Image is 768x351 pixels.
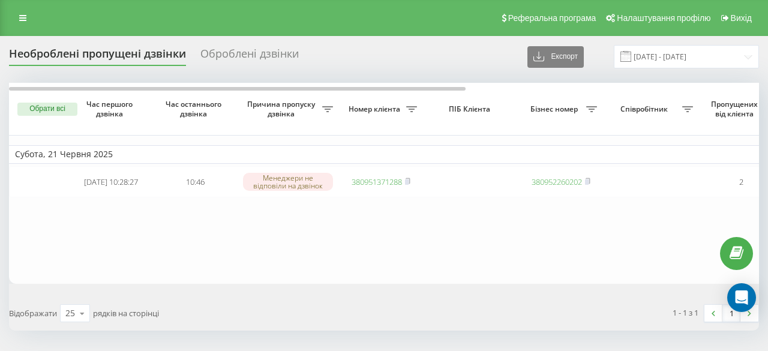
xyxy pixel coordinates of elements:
span: рядків на сторінці [93,308,159,319]
td: [DATE] 10:28:27 [69,166,153,198]
div: Оброблені дзвінки [200,47,299,66]
a: 380952260202 [532,176,582,187]
span: Причина пропуску дзвінка [243,100,322,118]
span: Відображати [9,308,57,319]
td: 10:46 [153,166,237,198]
div: Open Intercom Messenger [727,283,756,312]
div: 25 [65,307,75,319]
div: Менеджери не відповіли на дзвінок [243,173,333,191]
span: Номер клієнта [345,104,406,114]
span: Реферальна програма [508,13,596,23]
button: Експорт [527,46,584,68]
span: Вихід [731,13,752,23]
span: ПІБ Клієнта [433,104,509,114]
span: Час останнього дзвінка [163,100,227,118]
div: Необроблені пропущені дзвінки [9,47,186,66]
a: 380951371288 [352,176,402,187]
span: Час першого дзвінка [79,100,143,118]
div: 1 - 1 з 1 [673,307,698,319]
a: 1 [722,305,740,322]
span: Пропущених від клієнта [705,100,766,118]
span: Налаштування профілю [617,13,710,23]
span: Бізнес номер [525,104,586,114]
button: Обрати всі [17,103,77,116]
span: Співробітник [609,104,682,114]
